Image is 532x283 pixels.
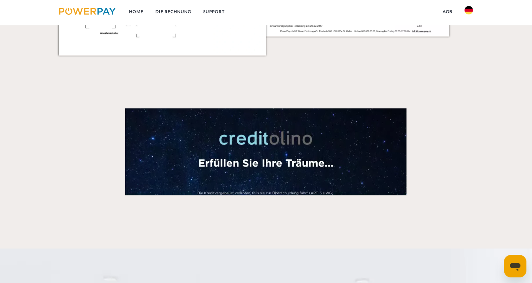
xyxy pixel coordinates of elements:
iframe: Schaltfläche zum Öffnen des Messaging-Fensters [504,255,526,277]
a: Home [123,5,149,18]
img: de [464,6,473,14]
img: logo-powerpay.svg [59,8,116,15]
a: DIE RECHNUNG [149,5,197,18]
a: SUPPORT [197,5,231,18]
a: agb [437,5,459,18]
a: Fallback Image [59,108,473,195]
